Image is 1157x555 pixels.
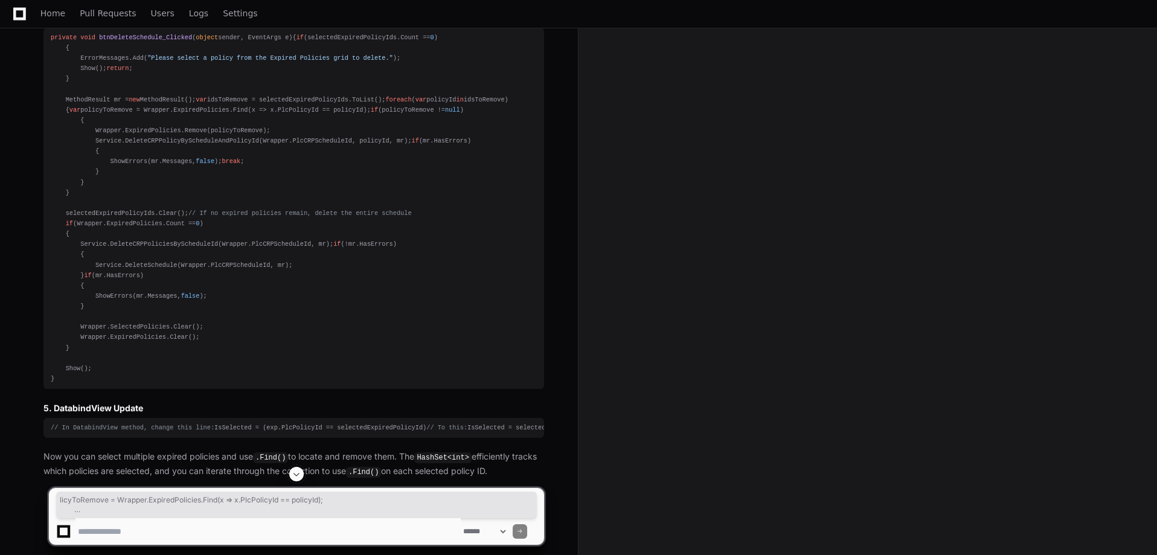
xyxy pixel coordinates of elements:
[333,240,341,248] span: if
[196,34,218,41] span: object
[430,34,434,41] span: 0
[253,452,288,463] code: .Find()
[426,424,467,431] span: // To this:
[51,424,214,431] span: // In DatabindView method, change this line:
[412,137,419,144] span: if
[385,96,411,103] span: foreach
[196,158,214,165] span: false
[151,10,175,17] span: Users
[51,423,537,433] div: IsSelected = (exp.PlcPolicyId == selectedExpiredPolicyId) IsSelected = selectedExpiredPolicyIds.C...
[51,33,537,384] div: { (selectedExpiredPolicyIds.Count == ) { ErrorMessages.Add( ); Show(); ; } MethodResult mr = Meth...
[66,220,73,227] span: if
[43,450,544,478] p: Now you can select multiple expired policies and use to locate and remove them. The efficiently t...
[40,10,65,17] span: Home
[80,34,95,41] span: void
[414,452,471,463] code: HashSet<int>
[415,96,426,103] span: var
[129,96,139,103] span: new
[84,272,91,279] span: if
[147,54,393,62] span: "Please select a policy from the Expired Policies grid to delete."
[196,220,199,227] span: 0
[181,292,200,300] span: false
[51,34,293,41] span: ( )
[80,10,136,17] span: Pull Requests
[457,96,464,103] span: in
[60,495,533,515] span: licyToRemove = Wrapper.ExpiredPolicies.Find(x => x.PlcPolicyId == policyId); if (policyToRemove !...
[106,65,129,72] span: return
[371,106,378,114] span: if
[189,10,208,17] span: Logs
[222,158,240,165] span: break
[196,96,207,103] span: var
[51,34,77,41] span: private
[188,210,412,217] span: // If no expired policies remain, delete the entire schedule
[296,34,304,41] span: if
[445,106,460,114] span: null
[99,34,192,41] span: btnDeleteSchedule_Clicked
[43,402,544,414] h3: 5. DatabindView Update
[196,34,289,41] span: sender, EventArgs e
[223,10,257,17] span: Settings
[69,106,80,114] span: var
